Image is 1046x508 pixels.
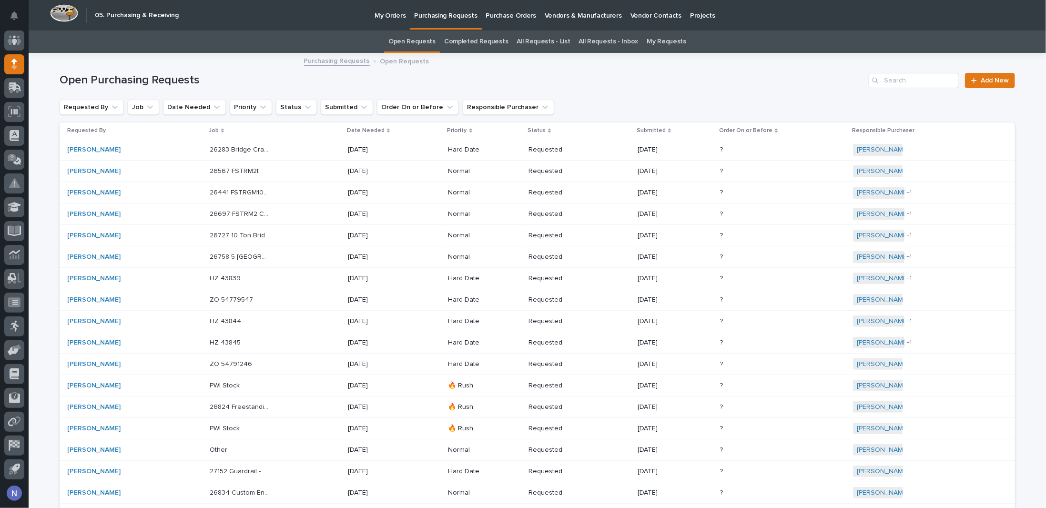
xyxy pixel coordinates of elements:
p: Other [210,444,229,454]
tr: [PERSON_NAME] 26834 Custom End Stops26834 Custom End Stops [DATE]NormalRequested[DATE]?? [PERSON_... [60,482,1015,503]
p: Normal [448,189,508,197]
a: Add New [965,73,1015,88]
p: [DATE] [348,403,407,411]
p: HZ 43839 [210,273,243,283]
button: Job [128,100,159,115]
p: Hard Date [448,146,508,154]
p: [DATE] [638,382,697,390]
a: [PERSON_NAME] [67,253,121,261]
p: ZO 54779547 [210,294,255,304]
p: Requested By [67,125,106,136]
span: Add New [981,77,1009,84]
tr: [PERSON_NAME] HZ 43845HZ 43845 [DATE]Hard DateRequested[DATE]?? [PERSON_NAME] +1 [60,332,1015,354]
a: [PERSON_NAME] [857,425,909,433]
a: [PERSON_NAME] [857,167,909,175]
p: Requested [528,253,588,261]
span: + 1 [906,340,912,345]
p: [DATE] [638,446,697,454]
p: 26758 5 [GEOGRAPHIC_DATA] [210,251,271,261]
p: Requested [528,167,588,175]
a: [PERSON_NAME] [67,274,121,283]
a: [PERSON_NAME] [857,489,909,497]
p: ? [720,208,725,218]
h1: Open Purchasing Requests [60,73,865,87]
p: 🔥 Rush [448,403,508,411]
p: ? [720,165,725,175]
p: [DATE] [638,339,697,347]
p: [DATE] [348,382,407,390]
a: [PERSON_NAME] [67,339,121,347]
tr: [PERSON_NAME] HZ 43844HZ 43844 [DATE]Hard DateRequested[DATE]?? [PERSON_NAME] +1 [60,311,1015,332]
button: Notifications [4,6,24,26]
a: [PERSON_NAME] [857,339,909,347]
p: [DATE] [348,339,407,347]
p: Requested [528,296,588,304]
tr: [PERSON_NAME] HZ 43839HZ 43839 [DATE]Hard DateRequested[DATE]?? [PERSON_NAME] +1 [60,268,1015,289]
span: + 1 [906,254,912,260]
p: Normal [448,489,508,497]
p: [DATE] [348,167,407,175]
p: Submitted [637,125,666,136]
p: HZ 43844 [210,315,243,325]
p: 🔥 Rush [448,382,508,390]
a: My Requests [647,30,686,53]
a: Completed Requests [444,30,508,53]
p: 26834 Custom End Stops [210,487,271,497]
p: Open Requests [380,55,429,66]
p: Job [209,125,219,136]
tr: [PERSON_NAME] ZO 54791246ZO 54791246 [DATE]Hard DateRequested[DATE]?? [PERSON_NAME] [60,354,1015,375]
a: [PERSON_NAME] [67,317,121,325]
button: users-avatar [4,483,24,503]
p: [DATE] [638,489,697,497]
button: Submitted [321,100,373,115]
a: [PERSON_NAME] [857,467,909,476]
p: ? [720,401,725,411]
button: Status [276,100,317,115]
a: [PERSON_NAME] [857,360,909,368]
a: [PERSON_NAME] [857,274,909,283]
p: 27152 Guardrail - Steel [210,466,271,476]
tr: [PERSON_NAME] 26567 FSTRM2t26567 FSTRM2t [DATE]NormalRequested[DATE]?? [PERSON_NAME] [60,161,1015,182]
img: Workspace Logo [50,4,78,22]
p: Priority [447,125,467,136]
span: + 1 [906,190,912,195]
a: [PERSON_NAME] [857,317,909,325]
p: Requested [528,317,588,325]
p: ? [720,380,725,390]
p: [DATE] [638,403,697,411]
p: [DATE] [348,317,407,325]
p: Responsible Purchaser [852,125,914,136]
p: [DATE] [348,296,407,304]
a: [PERSON_NAME] [67,382,121,390]
a: [PERSON_NAME] [857,232,909,240]
p: Hard Date [448,360,508,368]
p: ? [720,423,725,433]
p: ? [720,466,725,476]
p: 26697 FSTRM2 Crane System [210,208,271,218]
tr: [PERSON_NAME] OtherOther [DATE]NormalRequested[DATE]?? [PERSON_NAME] [60,439,1015,460]
p: Requested [528,425,588,433]
p: ? [720,144,725,154]
button: Requested By [60,100,124,115]
span: + 1 [906,275,912,281]
p: ? [720,444,725,454]
span: + 1 [906,211,912,217]
p: Requested [528,210,588,218]
tr: [PERSON_NAME] PWI StockPWI Stock [DATE]🔥 RushRequested[DATE]?? [PERSON_NAME] [60,417,1015,439]
p: [DATE] [348,146,407,154]
p: [DATE] [638,317,697,325]
p: ? [720,273,725,283]
tr: [PERSON_NAME] 27152 Guardrail - Steel27152 Guardrail - Steel [DATE]Hard DateRequested[DATE]?? [PE... [60,460,1015,482]
p: Date Needed [347,125,385,136]
a: All Requests - List [517,30,570,53]
p: ? [720,294,725,304]
p: Requested [528,382,588,390]
p: [DATE] [348,274,407,283]
a: [PERSON_NAME] [67,167,121,175]
a: [PERSON_NAME] [67,296,121,304]
a: [PERSON_NAME] [67,146,121,154]
span: + 1 [906,233,912,238]
p: Normal [448,446,508,454]
tr: [PERSON_NAME] 26441 FSTRGM10 Crane System26441 FSTRGM10 Crane System [DATE]NormalRequested[DATE]?... [60,182,1015,203]
button: Date Needed [163,100,226,115]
